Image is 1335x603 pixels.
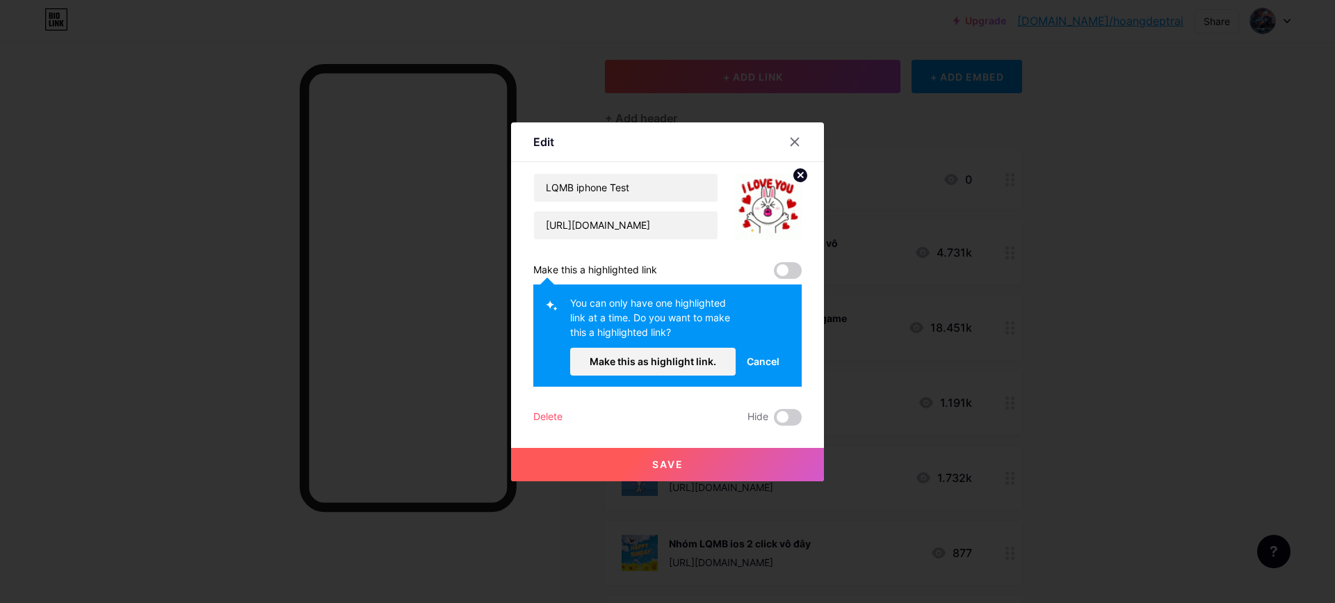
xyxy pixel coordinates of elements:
[534,174,718,202] input: Title
[533,262,657,279] div: Make this a highlighted link
[652,458,683,470] span: Save
[533,409,563,426] div: Delete
[533,134,554,150] div: Edit
[747,354,779,369] span: Cancel
[534,211,718,239] input: URL
[735,173,802,240] img: link_thumbnail
[570,296,736,348] div: You can only have one highlighted link at a time. Do you want to make this a highlighted link?
[570,348,736,376] button: Make this as highlight link.
[736,348,791,376] button: Cancel
[511,448,824,481] button: Save
[590,355,716,367] span: Make this as highlight link.
[747,409,768,426] span: Hide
